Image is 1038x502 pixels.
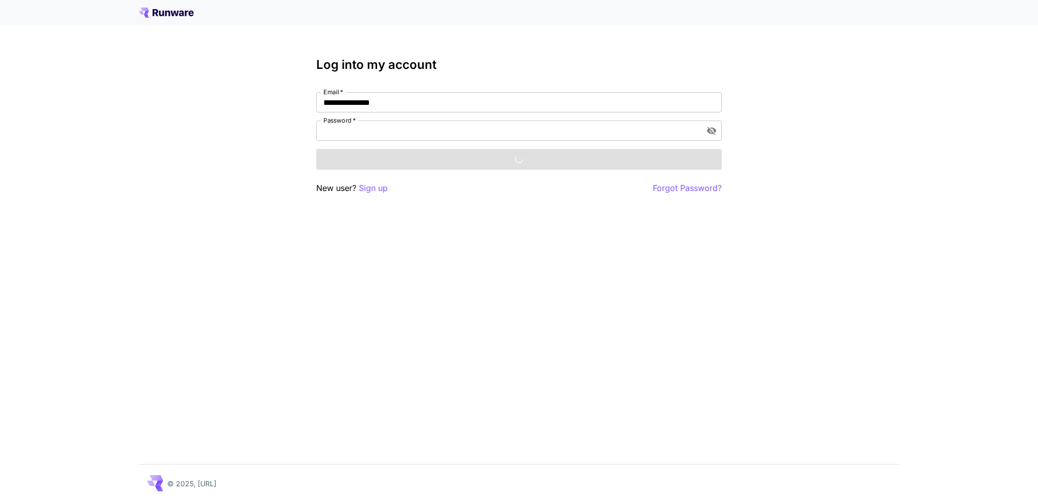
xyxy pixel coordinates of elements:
p: © 2025, [URL] [167,478,216,489]
label: Password [323,116,356,125]
button: Forgot Password? [653,182,722,195]
p: New user? [316,182,388,195]
label: Email [323,88,343,96]
h3: Log into my account [316,58,722,72]
button: toggle password visibility [702,122,721,140]
button: Sign up [359,182,388,195]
